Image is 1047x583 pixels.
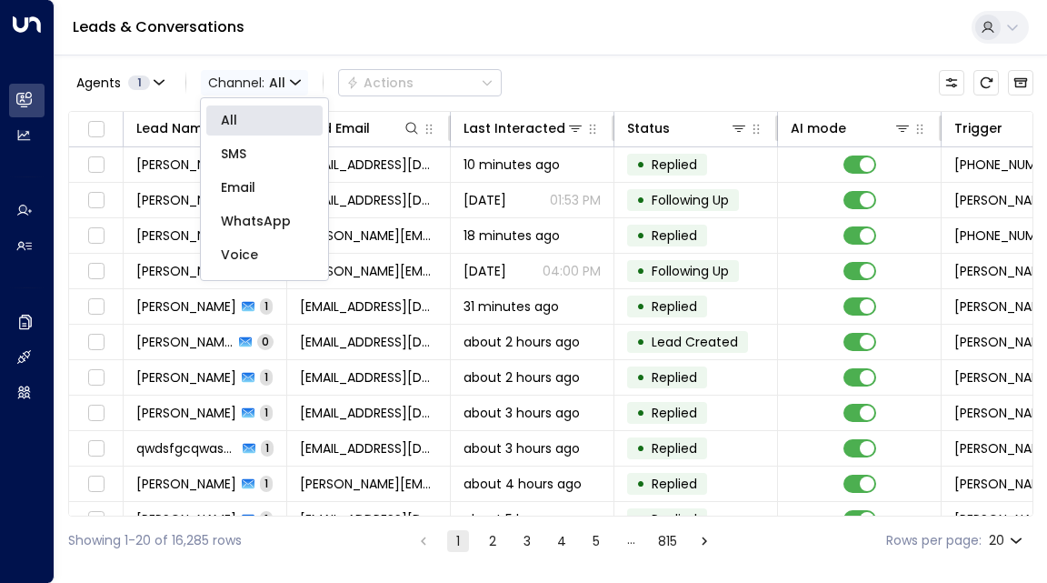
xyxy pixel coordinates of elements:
span: SMS [221,145,246,164]
span: Email [221,178,255,197]
span: WhatsApp [221,212,291,231]
span: Web Chat [221,279,287,298]
span: Voice [221,246,258,265]
span: All [221,111,237,130]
